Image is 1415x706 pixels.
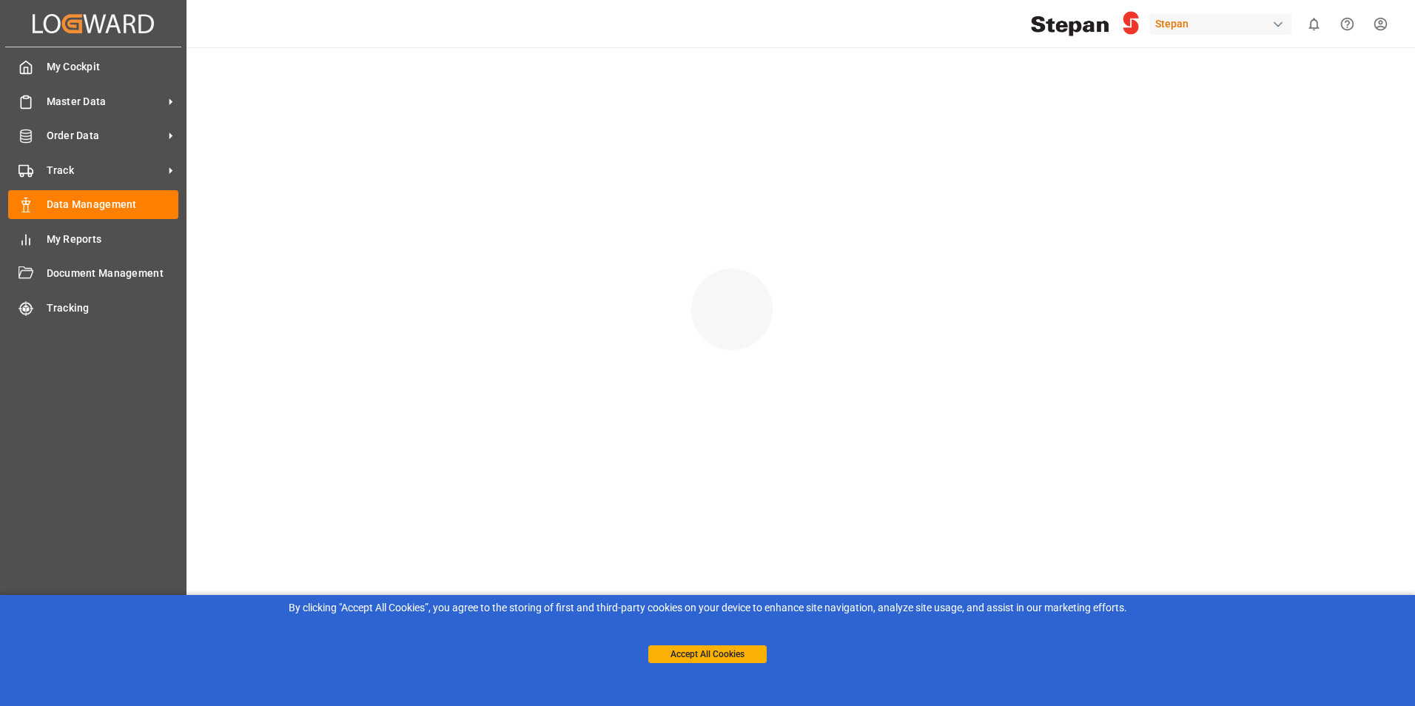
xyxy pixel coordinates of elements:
a: My Cockpit [8,53,178,81]
span: Order Data [47,128,164,144]
a: Document Management [8,259,178,288]
button: Help Center [1331,7,1364,41]
span: My Reports [47,232,179,247]
span: Document Management [47,266,179,281]
button: Stepan [1149,10,1297,38]
button: show 0 new notifications [1297,7,1331,41]
span: Track [47,163,164,178]
span: Data Management [47,197,179,212]
div: Stepan [1149,13,1291,35]
a: Tracking [8,293,178,322]
button: Accept All Cookies [648,645,767,663]
a: Data Management [8,190,178,219]
div: By clicking "Accept All Cookies”, you agree to the storing of first and third-party cookies on yo... [10,600,1405,616]
span: Master Data [47,94,164,110]
span: My Cockpit [47,59,179,75]
img: Stepan_Company_logo.svg.png_1713531530.png [1031,11,1139,37]
span: Tracking [47,300,179,316]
